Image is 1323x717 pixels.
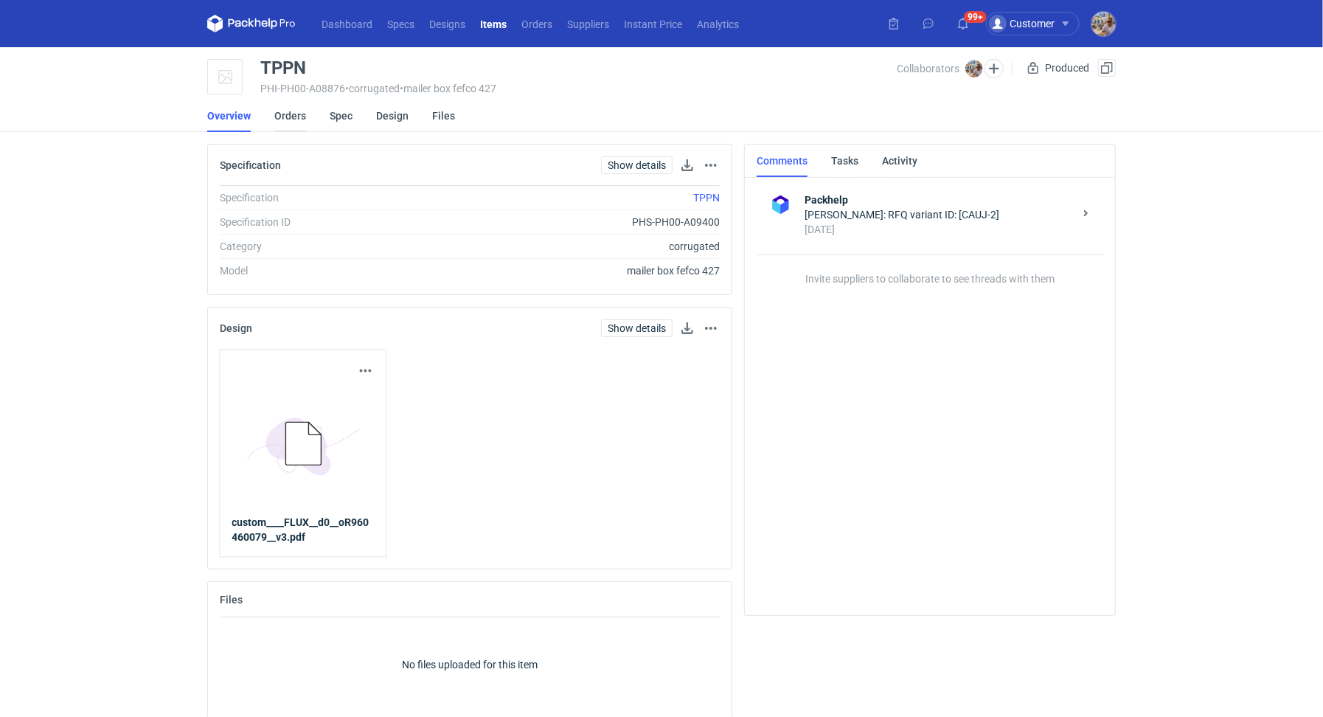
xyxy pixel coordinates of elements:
div: PHS-PH00-A09400 [420,215,720,229]
a: Design [376,100,409,132]
button: Customer [986,12,1091,35]
h2: Specification [220,159,281,171]
a: Show details [601,319,673,337]
a: Specs [380,15,422,32]
img: Michał Palasek [1091,12,1116,36]
a: Files [432,100,455,132]
div: PHI-PH00-A08876 [260,83,897,94]
button: Duplicate Item [1098,59,1116,77]
a: Activity [882,145,917,177]
div: [PERSON_NAME]: RFQ variant ID: [CAUJ-2] [805,207,1074,222]
strong: Packhelp [805,193,1074,207]
a: Items [473,15,514,32]
span: • mailer box fefco 427 [400,83,496,94]
a: Orders [274,100,306,132]
div: mailer box fefco 427 [420,263,720,278]
div: Produced [1024,59,1092,77]
a: Analytics [690,15,746,32]
svg: Packhelp Pro [207,15,296,32]
div: [DATE] [805,222,1074,237]
span: Collaborators [897,63,959,75]
a: Designs [422,15,473,32]
a: TPPN [693,192,720,204]
a: Suppliers [560,15,617,32]
div: corrugated [420,239,720,254]
div: Customer [989,15,1055,32]
div: Specification [220,190,420,205]
span: • corrugated [345,83,400,94]
a: Spec [330,100,353,132]
div: TPPN [260,59,306,77]
a: Comments [757,145,808,177]
img: Packhelp [768,193,793,217]
p: No files uploaded for this item [402,657,538,672]
h2: Design [220,322,252,334]
div: Category [220,239,420,254]
a: Orders [514,15,560,32]
a: Tasks [831,145,858,177]
button: Download specification [678,156,696,174]
a: Overview [207,100,251,132]
button: Download design [678,319,696,337]
a: Dashboard [314,15,380,32]
button: Actions [357,362,375,380]
a: Instant Price [617,15,690,32]
a: custom____FLUX__d0__oR960460079__v3.pdf [232,516,375,545]
h2: Files [220,594,243,606]
img: Michał Palasek [965,60,983,77]
div: Model [220,263,420,278]
button: Actions [702,319,720,337]
button: Edit collaborators [985,59,1004,78]
div: Specification ID [220,215,420,229]
p: Invite suppliers to collaborate to see threads with them [757,254,1103,285]
a: Show details [601,156,673,174]
button: 99+ [951,12,975,35]
button: Actions [702,156,720,174]
strong: custom____FLUX__d0__oR960460079__v3.pdf [232,517,369,544]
